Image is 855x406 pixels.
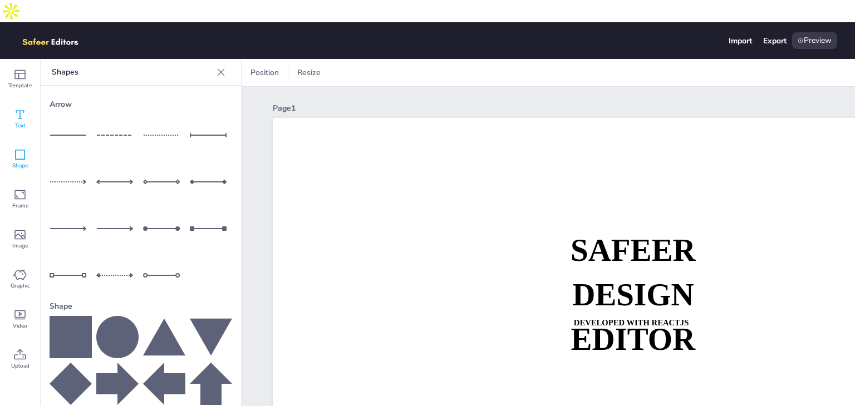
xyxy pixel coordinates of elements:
[792,32,837,49] div: Preview
[52,59,212,86] p: Shapes
[11,281,30,290] span: Graphic
[50,296,232,316] div: Shape
[8,81,32,90] span: Template
[248,67,281,78] span: Position
[571,277,695,356] strong: DESIGN EDITOR
[50,95,232,114] div: Arrow
[18,32,95,49] img: logo.png
[15,121,26,130] span: Text
[763,36,787,46] div: Export
[11,362,30,370] span: Upload
[574,318,689,327] strong: DEVELOPED WITH REACTJS
[571,232,696,267] strong: SAFEER
[295,67,323,78] span: Resize
[12,201,28,210] span: Frame
[12,161,28,170] span: Shape
[12,241,28,250] span: Image
[729,36,752,46] div: Import
[13,321,27,330] span: Video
